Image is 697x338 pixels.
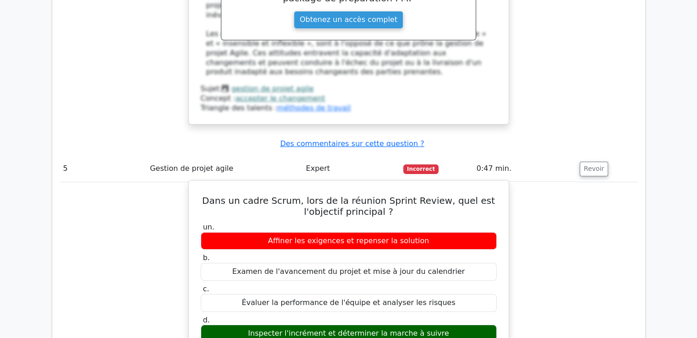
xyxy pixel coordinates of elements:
[306,164,329,173] font: Expert
[477,164,511,173] font: 0:47 min.
[203,223,214,231] font: un.
[280,139,424,148] a: Des commentaires sur cette question ?
[232,267,465,276] font: Examen de l'avancement du projet et mise à jour du calendrier
[201,84,222,93] font: Sujet:
[202,195,495,217] font: Dans un cadre Scrum, lors de la réunion Sprint Review, quel est l'objectif principal ?
[150,164,233,173] font: Gestion de projet agile
[236,94,325,103] a: accepter le changement
[407,166,435,172] font: Incorrect
[580,162,608,176] button: Revoir
[201,104,277,112] font: Triangle des talents :
[203,316,210,324] font: d.
[63,164,68,173] font: 5
[248,329,449,338] font: Inspecter l'incrément et déterminer la marche à suivre
[203,284,209,293] font: c.
[584,165,604,173] font: Revoir
[268,236,429,245] font: Affiner les exigences et repenser la solution
[294,11,403,29] a: Obtenez un accès complet
[241,298,455,307] font: Évaluer la performance de l'équipe et analyser les risques
[231,84,314,93] a: gestion de projet agile
[203,253,210,262] font: b.
[206,29,486,76] font: Les autres réponses, telles que « résistant et inflexible », « fermé et rigide » et « insensible ...
[201,94,236,103] font: Concept :
[277,104,351,112] a: méthodes de travail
